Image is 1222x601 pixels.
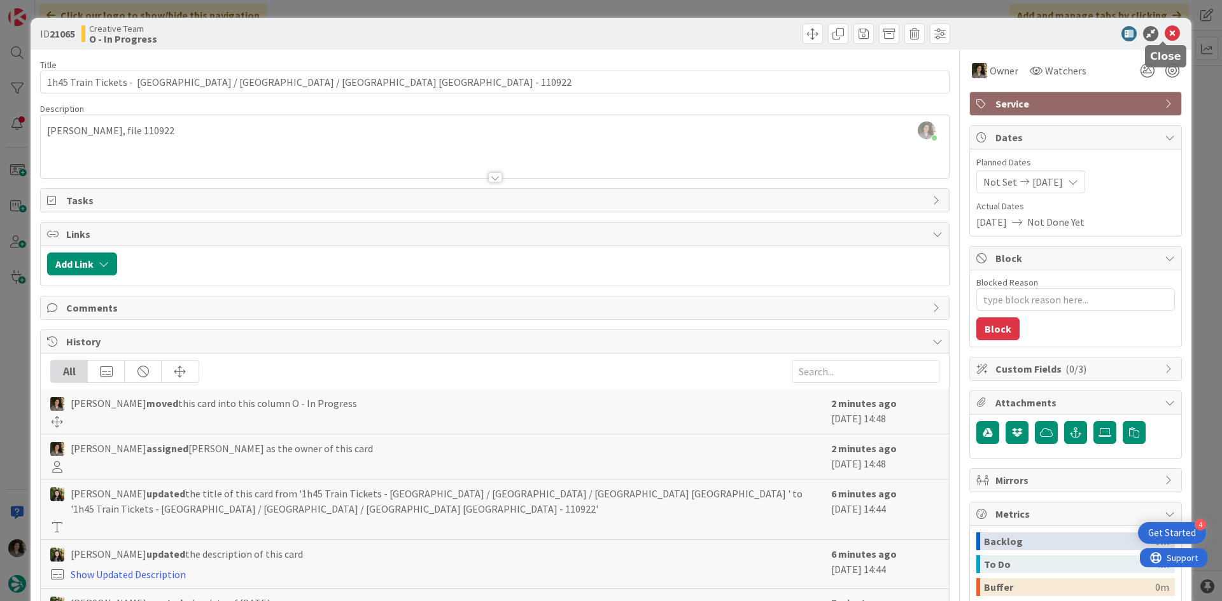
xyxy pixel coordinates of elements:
[146,487,185,500] b: updated
[995,506,1158,522] span: Metrics
[66,226,926,242] span: Links
[1150,50,1181,62] h5: Close
[995,473,1158,488] span: Mirrors
[984,532,1155,550] div: Backlog
[40,71,950,93] input: type card name here...
[976,200,1175,213] span: Actual Dates
[71,396,357,411] span: [PERSON_NAME] this card into this column O - In Progress
[66,193,926,208] span: Tasks
[146,442,188,455] b: assigned
[984,578,1155,596] div: Buffer
[1045,63,1086,78] span: Watchers
[51,361,88,382] div: All
[50,397,64,411] img: MS
[1032,174,1063,190] span: [DATE]
[976,277,1038,288] label: Blocked Reason
[831,487,897,500] b: 6 minutes ago
[71,441,373,456] span: [PERSON_NAME] [PERSON_NAME] as the owner of this card
[983,174,1017,190] span: Not Set
[1065,363,1086,375] span: ( 0/3 )
[792,360,939,383] input: Search...
[50,27,75,40] b: 21065
[66,334,926,349] span: History
[831,442,897,455] b: 2 minutes ago
[984,555,1155,573] div: To Do
[47,123,943,138] p: [PERSON_NAME], file 110922
[146,397,178,410] b: moved
[831,486,939,533] div: [DATE] 14:44
[89,34,157,44] b: O - In Progress
[1027,214,1085,230] span: Not Done Yet
[990,63,1018,78] span: Owner
[831,546,939,582] div: [DATE] 14:44
[995,251,1158,266] span: Block
[50,442,64,456] img: MS
[976,156,1175,169] span: Planned Dates
[831,397,897,410] b: 2 minutes ago
[1148,527,1196,539] div: Get Started
[831,441,939,473] div: [DATE] 14:48
[972,63,987,78] img: MS
[66,300,926,315] span: Comments
[40,59,57,71] label: Title
[1155,578,1169,596] div: 0m
[27,2,58,17] span: Support
[50,548,64,562] img: BC
[50,487,64,501] img: BC
[47,252,117,275] button: Add Link
[146,548,185,560] b: updated
[1195,519,1206,530] div: 4
[976,317,1020,340] button: Block
[71,568,186,581] a: Show Updated Description
[995,96,1158,111] span: Service
[71,486,825,516] span: [PERSON_NAME] the title of this card from '1h45 Train Tickets - [GEOGRAPHIC_DATA] / [GEOGRAPHIC_D...
[995,361,1158,376] span: Custom Fields
[71,546,303,562] span: [PERSON_NAME] the description of this card
[40,103,84,114] span: Description
[995,130,1158,145] span: Dates
[995,395,1158,410] span: Attachments
[831,548,897,560] b: 6 minutes ago
[1138,522,1206,544] div: Open Get Started checklist, remaining modules: 4
[831,396,939,427] div: [DATE] 14:48
[40,26,75,41] span: ID
[976,214,1007,230] span: [DATE]
[89,24,157,34] span: Creative Team
[918,121,936,139] img: EtGf2wWP8duipwsnFX61uisk7TBOWsWe.jpg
